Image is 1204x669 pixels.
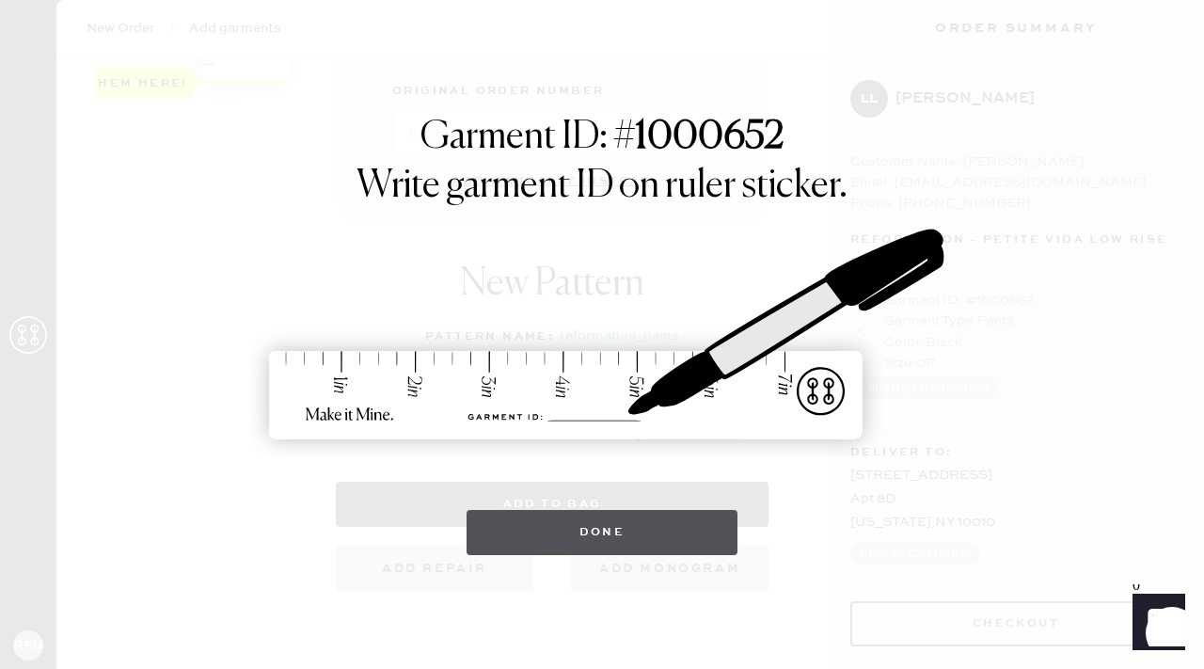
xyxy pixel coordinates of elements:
iframe: Front Chat [1115,584,1196,665]
strong: 1000652 [635,119,784,156]
img: ruler-sticker-sharpie.svg [249,181,955,491]
h1: Garment ID: # [420,115,784,164]
h1: Write garment ID on ruler sticker. [356,164,848,209]
button: Done [467,510,738,555]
